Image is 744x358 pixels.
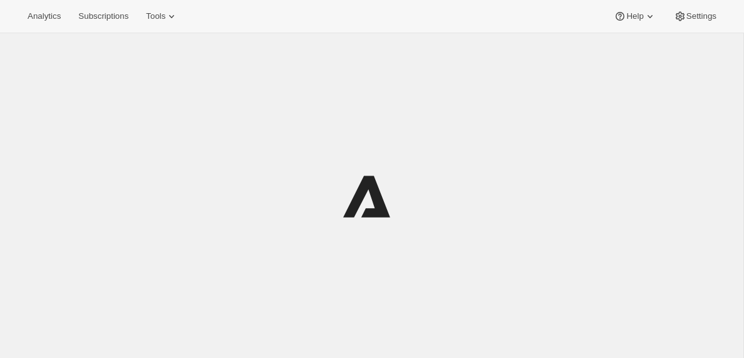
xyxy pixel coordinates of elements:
button: Tools [138,8,185,25]
span: Subscriptions [78,11,128,21]
button: Analytics [20,8,68,25]
button: Help [606,8,663,25]
button: Settings [666,8,724,25]
button: Subscriptions [71,8,136,25]
span: Analytics [28,11,61,21]
span: Tools [146,11,165,21]
span: Help [626,11,643,21]
span: Settings [686,11,716,21]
